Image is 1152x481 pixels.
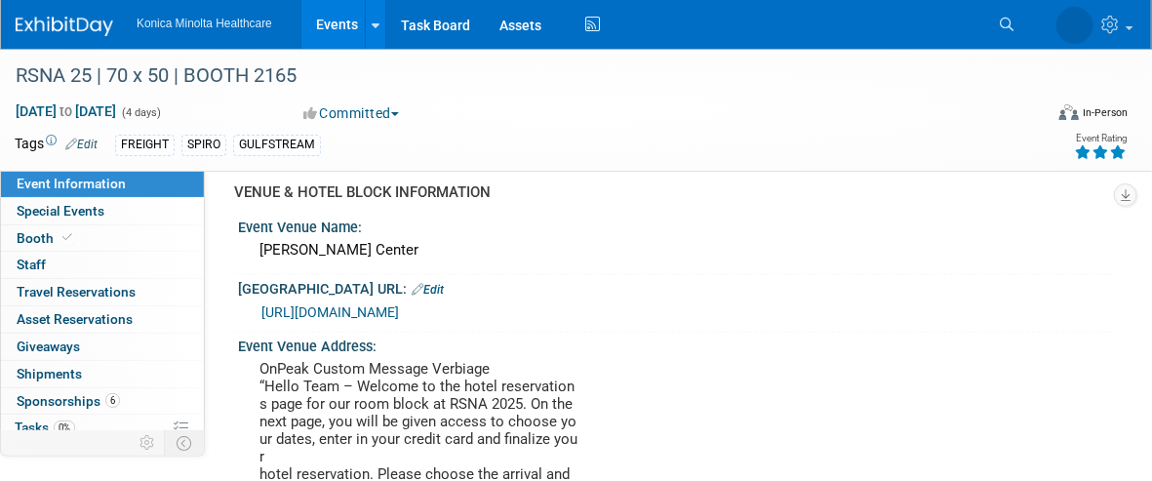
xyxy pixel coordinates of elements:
span: Sponsorships [17,393,120,409]
i: Booth reservation complete [62,232,72,243]
a: Giveaways [1,334,204,360]
span: [DATE] [DATE] [15,102,117,120]
div: FREIGHT [115,135,175,155]
a: Travel Reservations [1,279,204,305]
a: [URL][DOMAIN_NAME] [261,305,399,321]
span: Special Events [17,203,104,219]
span: Tasks [15,420,75,435]
span: to [57,103,75,119]
span: Shipments [17,366,82,381]
a: Sponsorships6 [1,388,204,415]
td: Personalize Event Tab Strip [131,430,165,456]
span: 0% [54,421,75,435]
a: Shipments [1,361,204,387]
div: VENUE & HOTEL BLOCK INFORMATION [234,183,1098,204]
img: ExhibitDay [16,17,113,36]
span: Giveaways [17,339,80,354]
div: Event Venue Name: [238,214,1113,238]
span: Event Information [17,176,126,191]
button: Committed [297,103,407,123]
a: Edit [65,138,98,151]
div: GULFSTREAM [233,135,321,155]
a: Event Information [1,171,204,197]
div: [GEOGRAPHIC_DATA] URL: [238,275,1113,301]
a: Edit [412,284,444,298]
span: Travel Reservations [17,284,136,300]
a: Booth [1,225,204,252]
td: Toggle Event Tabs [165,430,205,456]
span: (4 days) [120,106,161,119]
div: SPIRO [181,135,226,155]
a: Tasks0% [1,415,204,441]
span: Staff [17,257,46,272]
div: RSNA 25 | 70 x 50 | BOOTH 2165 [9,59,1019,94]
div: In-Person [1082,105,1128,120]
img: Annette O'Mahoney [1056,7,1093,44]
span: Asset Reservations [17,311,133,327]
div: Event Venue Address: [238,333,1113,357]
div: Event Format [954,101,1128,131]
span: 6 [105,393,120,408]
span: Konica Minolta Healthcare [137,17,272,30]
td: Tags [15,134,98,156]
div: Event Rating [1074,134,1127,143]
a: Asset Reservations [1,306,204,333]
span: Booth [17,230,76,246]
img: Format-Inperson.png [1059,104,1079,120]
div: [PERSON_NAME] Center [253,236,1098,266]
a: Special Events [1,198,204,224]
a: Staff [1,252,204,278]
